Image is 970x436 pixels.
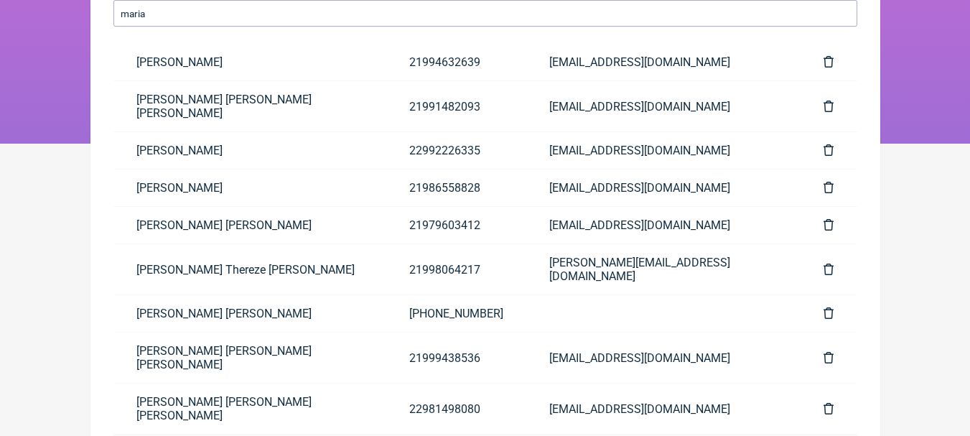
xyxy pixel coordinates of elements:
[526,340,801,376] a: [EMAIL_ADDRESS][DOMAIN_NAME]
[113,207,386,243] a: [PERSON_NAME] [PERSON_NAME]
[386,44,526,80] a: 21994632639
[526,391,801,427] a: [EMAIL_ADDRESS][DOMAIN_NAME]
[113,251,386,288] a: [PERSON_NAME] Thereze [PERSON_NAME]
[386,295,526,332] a: [PHONE_NUMBER]
[526,44,801,80] a: [EMAIL_ADDRESS][DOMAIN_NAME]
[113,384,386,434] a: [PERSON_NAME] [PERSON_NAME] [PERSON_NAME]
[386,251,526,288] a: 21998064217
[526,88,801,125] a: [EMAIL_ADDRESS][DOMAIN_NAME]
[113,132,386,169] a: [PERSON_NAME]
[526,207,801,243] a: [EMAIL_ADDRESS][DOMAIN_NAME]
[386,170,526,206] a: 21986558828
[386,132,526,169] a: 22992226335
[113,44,386,80] a: [PERSON_NAME]
[386,340,526,376] a: 21999438536
[113,81,386,131] a: [PERSON_NAME] [PERSON_NAME] [PERSON_NAME]
[526,132,801,169] a: [EMAIL_ADDRESS][DOMAIN_NAME]
[113,170,386,206] a: [PERSON_NAME]
[113,333,386,383] a: [PERSON_NAME] [PERSON_NAME] [PERSON_NAME]
[386,207,526,243] a: 21979603412
[526,170,801,206] a: [EMAIL_ADDRESS][DOMAIN_NAME]
[526,244,801,294] a: [PERSON_NAME][EMAIL_ADDRESS][DOMAIN_NAME]
[386,391,526,427] a: 22981498080
[113,295,386,332] a: [PERSON_NAME] [PERSON_NAME]
[386,88,526,125] a: 21991482093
